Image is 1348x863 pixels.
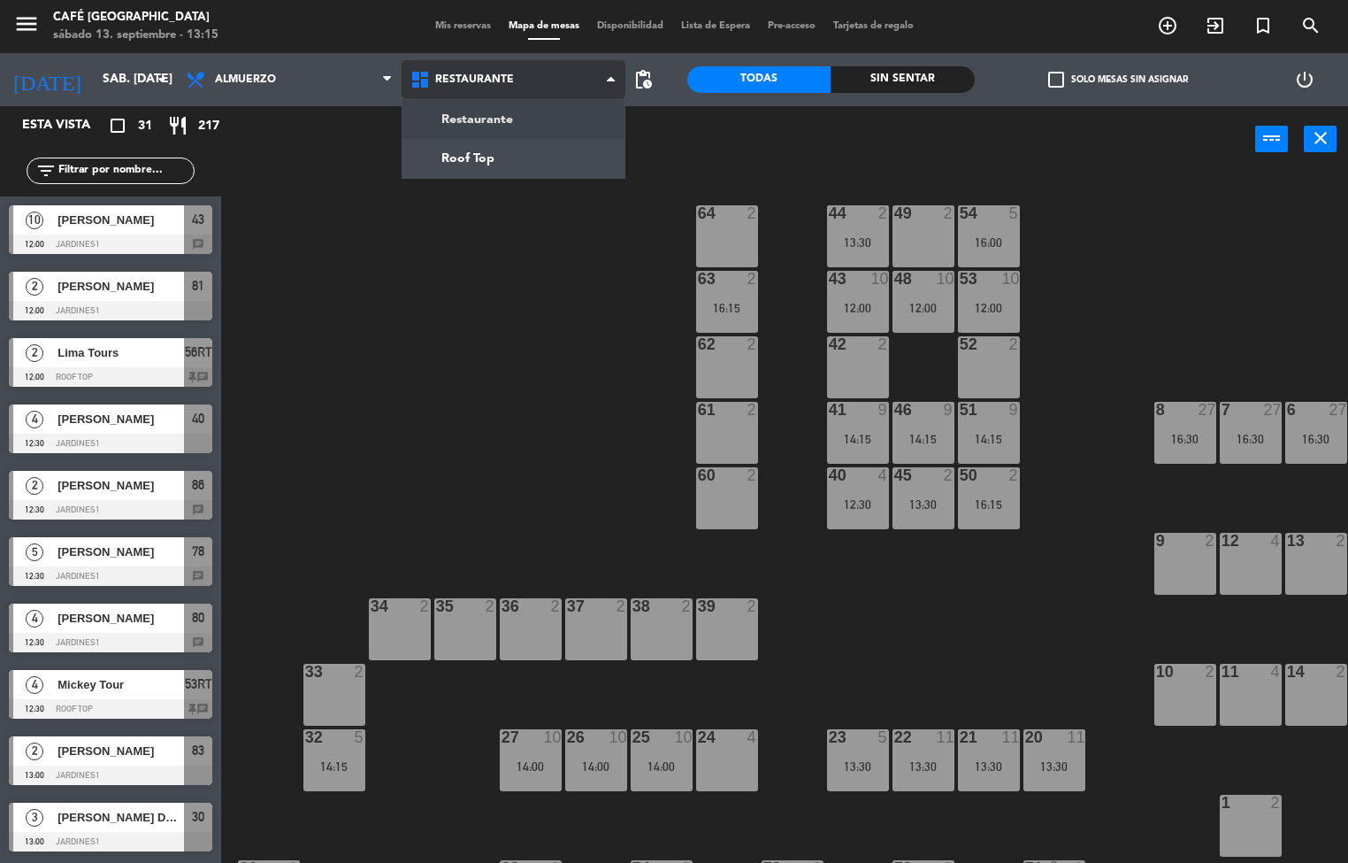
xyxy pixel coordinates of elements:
div: 2 [1270,795,1281,811]
a: Restaurante [402,100,625,139]
div: 10 [543,729,561,745]
div: 2 [1205,533,1215,549]
div: 12 [1222,533,1222,549]
div: 9 [1008,402,1019,418]
div: 35 [436,598,437,614]
i: menu [13,11,40,37]
span: 56RT [185,342,212,363]
div: 2 [747,205,757,221]
div: 13:30 [892,498,954,511]
div: 14:15 [827,433,889,445]
i: crop_square [107,115,128,136]
div: 13:30 [827,760,889,773]
span: Pre-acceso [759,21,824,31]
div: 23 [829,729,830,745]
div: 43 [829,271,830,287]
i: close [1310,127,1331,149]
div: 33 [305,664,306,680]
span: 2 [26,278,43,296]
div: 13:30 [1023,760,1085,773]
i: restaurant [167,115,188,136]
div: 2 [1008,467,1019,483]
div: 4 [747,729,757,745]
div: 1 [1222,795,1222,811]
div: 39 [698,598,699,614]
span: [PERSON_NAME] [57,609,184,628]
div: 2 [1205,664,1215,680]
div: 14:15 [892,433,954,445]
div: 16:30 [1220,433,1282,445]
div: 5 [1008,205,1019,221]
div: 4 [1270,533,1281,549]
div: 9 [943,402,954,418]
div: 9 [877,402,888,418]
div: 2 [550,598,561,614]
div: Todas [687,66,831,93]
div: 10 [936,271,954,287]
span: 78 [192,541,204,562]
div: 64 [698,205,699,221]
div: 44 [829,205,830,221]
a: Roof Top [402,139,625,178]
div: 6 [1287,402,1288,418]
div: 7 [1222,402,1222,418]
div: 2 [747,271,757,287]
span: Tarjetas de regalo [824,21,923,31]
div: 14:15 [303,760,365,773]
span: 4 [26,676,43,694]
div: 14 [1287,664,1288,680]
span: 217 [198,116,219,136]
div: 12:00 [892,302,954,314]
button: power_input [1255,126,1288,152]
div: 10 [1156,664,1157,680]
div: 26 [567,729,568,745]
div: 53 [960,271,961,287]
div: 41 [829,402,830,418]
div: 10 [609,729,626,745]
div: 13 [1287,533,1288,549]
i: power_input [1261,127,1283,149]
div: 11 [1067,729,1084,745]
span: Lista de Espera [672,21,759,31]
span: Almuerzo [215,73,276,86]
div: 51 [960,402,961,418]
div: 2 [354,664,364,680]
div: 49 [894,205,895,221]
span: [PERSON_NAME] [57,543,184,561]
span: [PERSON_NAME] [57,410,184,428]
div: 2 [681,598,692,614]
div: 22 [894,729,895,745]
div: 16:30 [1285,433,1347,445]
span: [PERSON_NAME] [57,476,184,495]
div: 4 [1270,664,1281,680]
div: sábado 13. septiembre - 13:15 [53,27,218,44]
div: 13:30 [827,236,889,249]
div: 61 [698,402,699,418]
span: Disponibilidad [588,21,672,31]
div: 2 [943,205,954,221]
div: 14:00 [565,760,627,773]
div: 45 [894,467,895,483]
i: exit_to_app [1205,15,1226,36]
div: 14:00 [631,760,693,773]
span: Lima Tours [57,343,184,362]
span: 5 [26,543,43,561]
div: 2 [1336,533,1346,549]
div: 13:30 [958,760,1020,773]
div: 4 [877,467,888,483]
label: Solo mesas sin asignar [1048,72,1188,88]
i: power_settings_new [1294,69,1315,90]
input: Filtrar por nombre... [57,161,194,181]
span: 4 [26,610,43,628]
span: Restaurante [435,73,514,86]
div: 40 [829,467,830,483]
div: 16:15 [696,302,758,314]
div: 54 [960,205,961,221]
span: 2 [26,743,43,760]
div: 10 [1001,271,1019,287]
span: 83 [192,740,204,761]
div: 10 [870,271,888,287]
i: filter_list [35,160,57,181]
span: 4 [26,411,43,428]
div: 2 [747,336,757,352]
